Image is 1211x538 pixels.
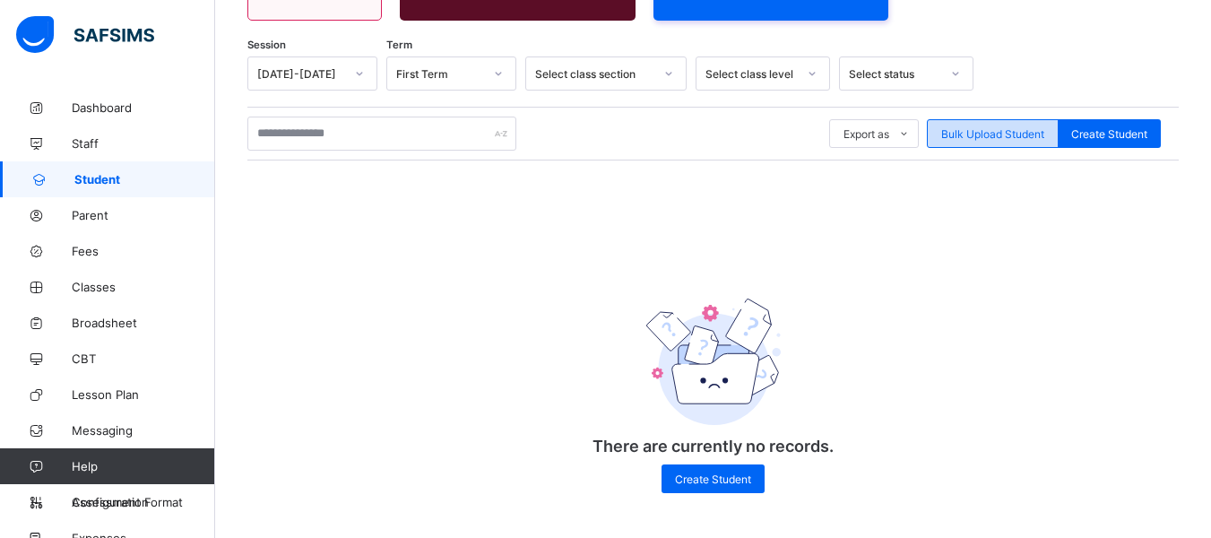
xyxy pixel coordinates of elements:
[72,100,215,115] span: Dashboard
[247,39,286,51] span: Session
[534,437,893,456] p: There are currently no records.
[843,127,889,141] span: Export as
[72,208,215,222] span: Parent
[705,67,797,81] div: Select class level
[849,67,940,81] div: Select status
[646,299,781,425] img: emptyFolder.c0dd6c77127a4b698b748a2c71dfa8de.svg
[396,67,483,81] div: First Term
[72,280,215,294] span: Classes
[72,316,215,330] span: Broadsheet
[257,67,344,81] div: [DATE]-[DATE]
[1071,127,1147,141] span: Create Student
[386,39,412,51] span: Term
[74,172,215,187] span: Student
[16,16,154,54] img: safsims
[72,136,215,151] span: Staff
[72,387,215,402] span: Lesson Plan
[72,351,215,366] span: CBT
[941,127,1044,141] span: Bulk Upload Student
[72,459,214,473] span: Help
[72,244,215,258] span: Fees
[535,67,653,81] div: Select class section
[72,423,215,438] span: Messaging
[675,473,751,486] span: Create Student
[72,495,214,509] span: Configuration
[534,249,893,511] div: There are currently no records.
